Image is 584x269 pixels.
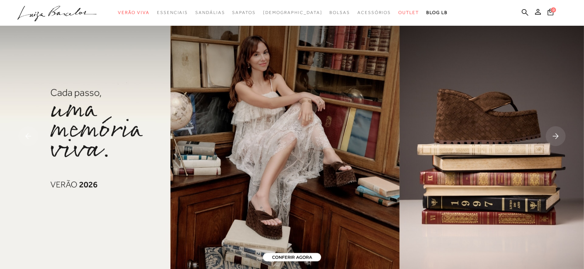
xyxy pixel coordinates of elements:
[357,6,391,20] a: noSubCategoriesText
[545,8,556,18] button: 0
[426,6,448,20] a: BLOG LB
[232,6,255,20] a: noSubCategoriesText
[398,6,419,20] a: noSubCategoriesText
[426,10,448,15] span: BLOG LB
[357,10,391,15] span: Acessórios
[157,6,188,20] a: noSubCategoriesText
[263,10,322,15] span: [DEMOGRAPHIC_DATA]
[263,6,322,20] a: noSubCategoriesText
[329,10,350,15] span: Bolsas
[329,6,350,20] a: noSubCategoriesText
[551,7,556,13] span: 0
[195,6,225,20] a: noSubCategoriesText
[118,6,150,20] a: noSubCategoriesText
[195,10,225,15] span: Sandálias
[232,10,255,15] span: Sapatos
[157,10,188,15] span: Essenciais
[118,10,150,15] span: Verão Viva
[398,10,419,15] span: Outlet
